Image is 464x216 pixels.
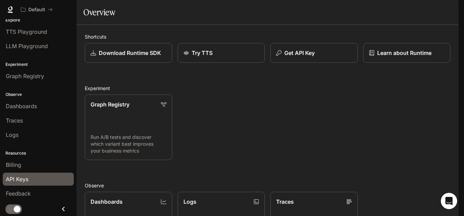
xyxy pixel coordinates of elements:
[91,134,166,154] p: Run A/B tests and discover which variant best improves your business metrics
[91,198,123,206] p: Dashboards
[85,33,450,40] h2: Shortcuts
[85,85,450,92] h2: Experiment
[183,198,196,206] p: Logs
[18,3,56,16] button: All workspaces
[377,49,432,57] p: Learn about Runtime
[85,95,172,160] a: Graph RegistryRun A/B tests and discover which variant best improves your business metrics
[284,49,315,57] p: Get API Key
[91,100,129,109] p: Graph Registry
[83,5,115,19] h1: Overview
[85,43,172,63] a: Download Runtime SDK
[99,49,161,57] p: Download Runtime SDK
[28,7,45,13] p: Default
[270,43,358,63] button: Get API Key
[192,49,213,57] p: Try TTS
[363,43,451,63] a: Learn about Runtime
[85,182,450,189] h2: Observe
[276,198,294,206] p: Traces
[441,193,457,209] iframe: Intercom live chat
[178,43,265,63] a: Try TTS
